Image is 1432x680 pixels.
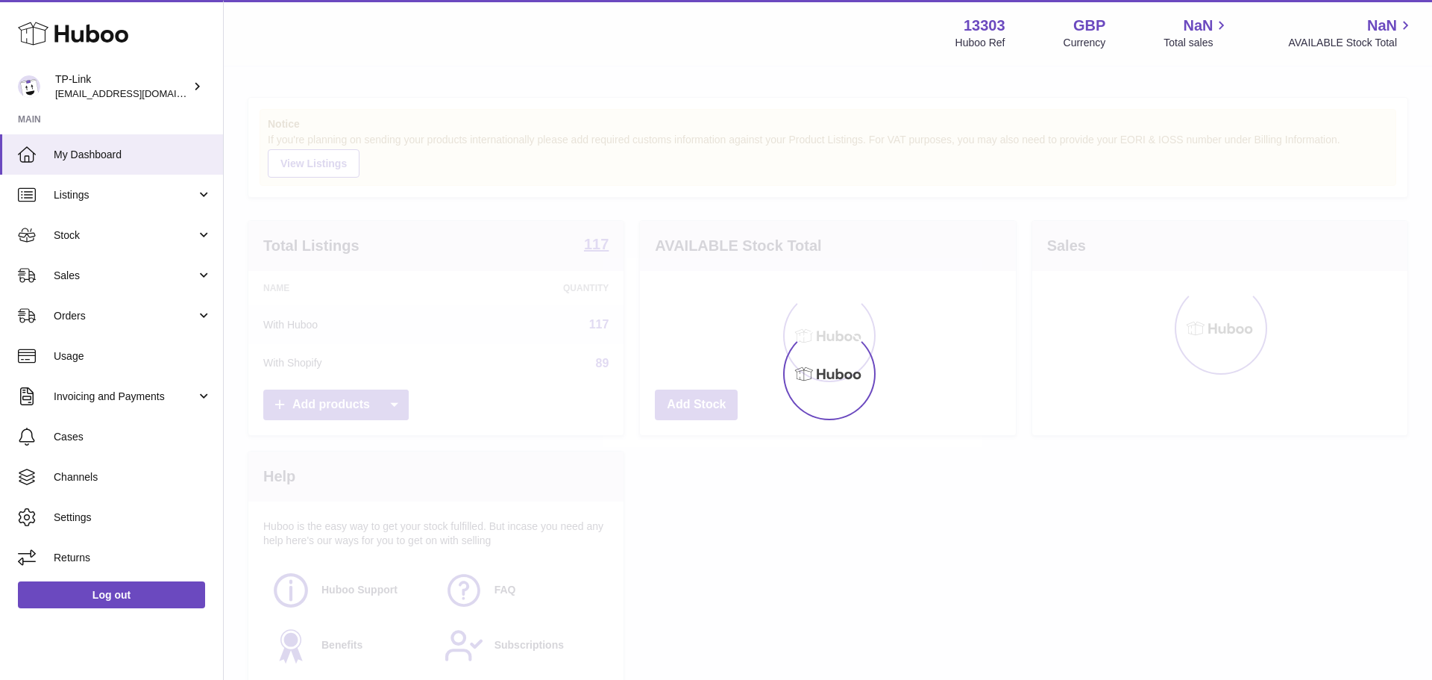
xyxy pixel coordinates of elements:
[1183,16,1213,36] span: NaN
[54,551,212,565] span: Returns
[1163,36,1230,50] span: Total sales
[1367,16,1397,36] span: NaN
[55,72,189,101] div: TP-Link
[1288,16,1414,50] a: NaN AVAILABLE Stock Total
[55,87,219,99] span: [EMAIL_ADDRESS][DOMAIN_NAME]
[955,36,1005,50] div: Huboo Ref
[964,16,1005,36] strong: 13303
[54,228,196,243] span: Stock
[18,75,40,98] img: internalAdmin-13303@internal.huboo.com
[18,581,205,608] a: Log out
[54,188,196,202] span: Listings
[54,349,212,364] span: Usage
[1073,16,1105,36] strong: GBP
[54,148,212,162] span: My Dashboard
[54,269,196,283] span: Sales
[54,309,196,323] span: Orders
[1064,36,1106,50] div: Currency
[54,511,212,525] span: Settings
[54,390,196,404] span: Invoicing and Payments
[54,430,212,444] span: Cases
[54,470,212,484] span: Channels
[1163,16,1230,50] a: NaN Total sales
[1288,36,1414,50] span: AVAILABLE Stock Total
